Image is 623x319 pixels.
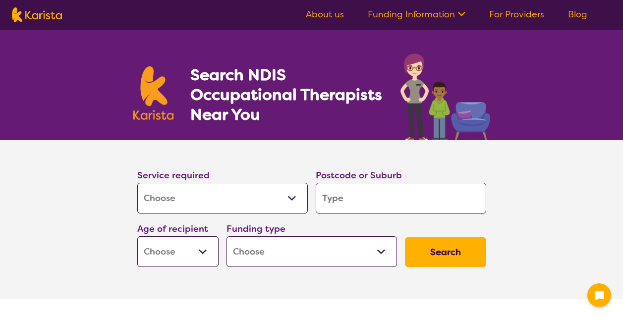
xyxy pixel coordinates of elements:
[137,169,210,181] label: Service required
[405,237,486,267] button: Search
[568,8,587,20] a: Blog
[316,183,486,213] input: Type
[306,8,344,20] a: About us
[368,8,465,20] a: Funding Information
[12,7,62,22] img: Karista logo
[400,53,490,140] img: occupational-therapy
[316,169,402,181] label: Postcode or Suburb
[190,65,383,124] h1: Search NDIS Occupational Therapists Near You
[227,223,285,235] label: Funding type
[137,223,208,235] label: Age of recipient
[489,8,544,20] a: For Providers
[133,66,174,120] img: Karista logo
